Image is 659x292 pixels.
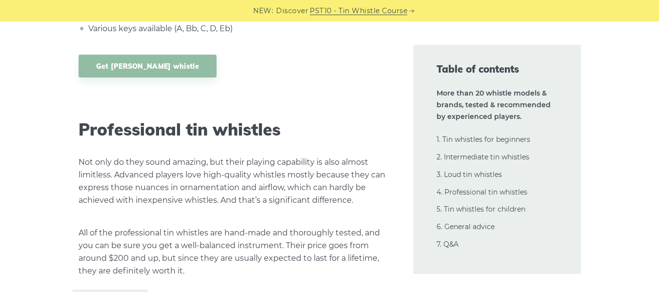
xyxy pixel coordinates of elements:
a: Get [PERSON_NAME] whistle [79,55,217,78]
a: 6. General advice [437,222,495,231]
a: 2. Intermediate tin whistles [437,153,529,161]
a: 3. Loud tin whistles [437,170,502,179]
strong: More than 20 whistle models & brands, tested & recommended by experienced players. [437,89,551,121]
p: All of the professional tin whistles are hand-made and thoroughly tested, and you can be sure you... [79,227,390,277]
p: Not only do they sound amazing, but their playing capability is also almost limitless. Advanced p... [79,156,390,207]
a: 5. Tin whistles for children [437,205,525,214]
a: 1. Tin whistles for beginners [437,135,530,144]
span: Table of contents [437,62,558,76]
a: PST10 - Tin Whistle Course [310,5,407,17]
a: 7. Q&A [437,240,459,249]
h2: Professional tin whistles [79,120,390,140]
span: NEW: [253,5,273,17]
span: Discover [276,5,308,17]
a: 4. Professional tin whistles [437,188,527,196]
li: Various keys available (A, Bb, C, D, Eb) [86,22,390,35]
